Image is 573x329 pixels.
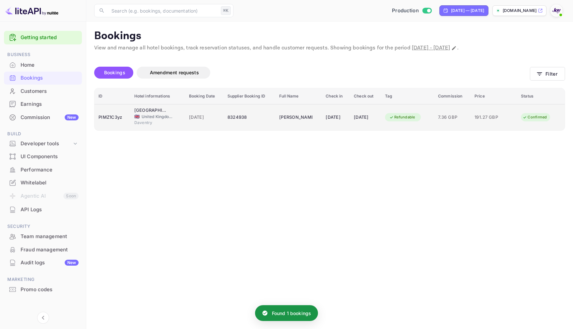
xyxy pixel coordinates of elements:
[134,107,167,114] div: Staverton Park Hotel & Golf Club
[94,44,565,52] p: View and manage all hotel bookings, track reservation statuses, and handle customer requests. Sho...
[4,98,82,110] a: Earnings
[4,59,82,71] a: Home
[21,233,79,240] div: Team management
[95,88,565,130] table: booking table
[517,88,565,104] th: Status
[4,59,82,72] div: Home
[21,88,79,95] div: Customers
[21,100,79,108] div: Earnings
[4,243,82,256] a: Fraud management
[451,45,457,51] button: Change date range
[4,72,82,85] div: Bookings
[4,150,82,163] a: UI Components
[4,283,82,296] a: Promo codes
[275,88,322,104] th: Full Name
[21,259,79,267] div: Audit logs
[130,88,185,104] th: Hotel informations
[475,114,508,121] span: 191.27 GBP
[21,206,79,214] div: API Logs
[134,120,167,126] span: Daventry
[21,286,79,294] div: Promo codes
[4,85,82,97] a: Customers
[21,74,79,82] div: Bookings
[65,260,79,266] div: New
[227,112,271,123] div: 8324938
[434,88,471,104] th: Commission
[471,88,517,104] th: Price
[4,230,82,243] div: Team management
[551,5,562,16] img: With Joy
[4,176,82,189] a: Whitelabel
[223,88,275,104] th: Supplier Booking ID
[98,112,126,123] div: PIMZ1C3yz
[104,70,125,75] span: Bookings
[185,88,223,104] th: Booking Date
[21,246,79,254] div: Fraud management
[21,34,79,41] a: Getting started
[350,88,381,104] th: Check out
[4,98,82,111] div: Earnings
[65,114,79,120] div: New
[354,112,377,123] div: [DATE]
[21,140,72,148] div: Developer tools
[322,88,350,104] th: Check in
[4,203,82,216] a: API Logs
[4,230,82,242] a: Team management
[412,44,450,51] span: [DATE] - [DATE]
[221,6,231,15] div: ⌘K
[21,114,79,121] div: Commission
[4,111,82,124] div: CommissionNew
[4,130,82,138] span: Build
[4,138,82,150] div: Developer tools
[451,8,484,14] div: [DATE] — [DATE]
[4,164,82,176] a: Performance
[385,113,419,121] div: Refundable
[4,85,82,98] div: Customers
[392,7,419,15] span: Production
[94,30,565,43] p: Bookings
[21,166,79,174] div: Performance
[4,111,82,123] a: CommissionNew
[4,51,82,58] span: Business
[4,276,82,283] span: Marketing
[5,5,58,16] img: LiteAPI logo
[94,67,530,79] div: account-settings tabs
[326,112,346,123] div: [DATE]
[21,153,79,161] div: UI Components
[21,61,79,69] div: Home
[4,72,82,84] a: Bookings
[4,31,82,44] div: Getting started
[37,312,49,324] button: Collapse navigation
[518,113,551,121] div: Confirmed
[21,179,79,187] div: Whitelabel
[381,88,434,104] th: Tag
[4,223,82,230] span: Security
[272,310,311,317] p: Found 1 bookings
[389,7,434,15] div: Switch to Sandbox mode
[95,88,130,104] th: ID
[142,114,175,120] span: United Kingdom of [GEOGRAPHIC_DATA] and [GEOGRAPHIC_DATA]
[503,8,537,14] p: [DOMAIN_NAME]
[107,4,218,17] input: Search (e.g. bookings, documentation)
[4,256,82,269] a: Audit logsNew
[150,70,199,75] span: Amendment requests
[189,114,220,121] span: [DATE]
[134,114,140,119] span: United Kingdom of Great Britain and Northern Ireland
[438,114,467,121] span: 7.36 GBP
[279,112,312,123] div: Brian Collier
[530,67,565,81] button: Filter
